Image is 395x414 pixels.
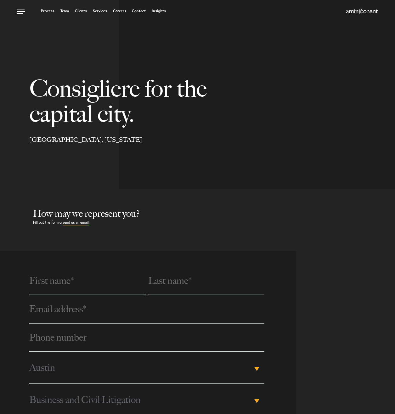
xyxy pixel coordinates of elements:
a: Home [346,9,378,14]
a: Insights [152,9,166,13]
input: Last name* [148,267,264,295]
b: ▾ [254,367,259,371]
a: Team [60,9,69,13]
span: Austin [29,352,252,383]
a: Careers [113,9,126,13]
b: ▾ [254,399,259,403]
img: Amini & Conant [346,9,378,14]
a: Clients [75,9,87,13]
input: Phone number [29,324,264,352]
a: Process [41,9,54,13]
p: Fill out the form or . [33,219,395,226]
h2: How may we represent you? [33,208,395,219]
a: Contact [132,9,146,13]
a: Services [93,9,107,13]
input: First name* [29,267,145,295]
a: send us an email [63,219,89,226]
input: Email address* [29,295,264,324]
